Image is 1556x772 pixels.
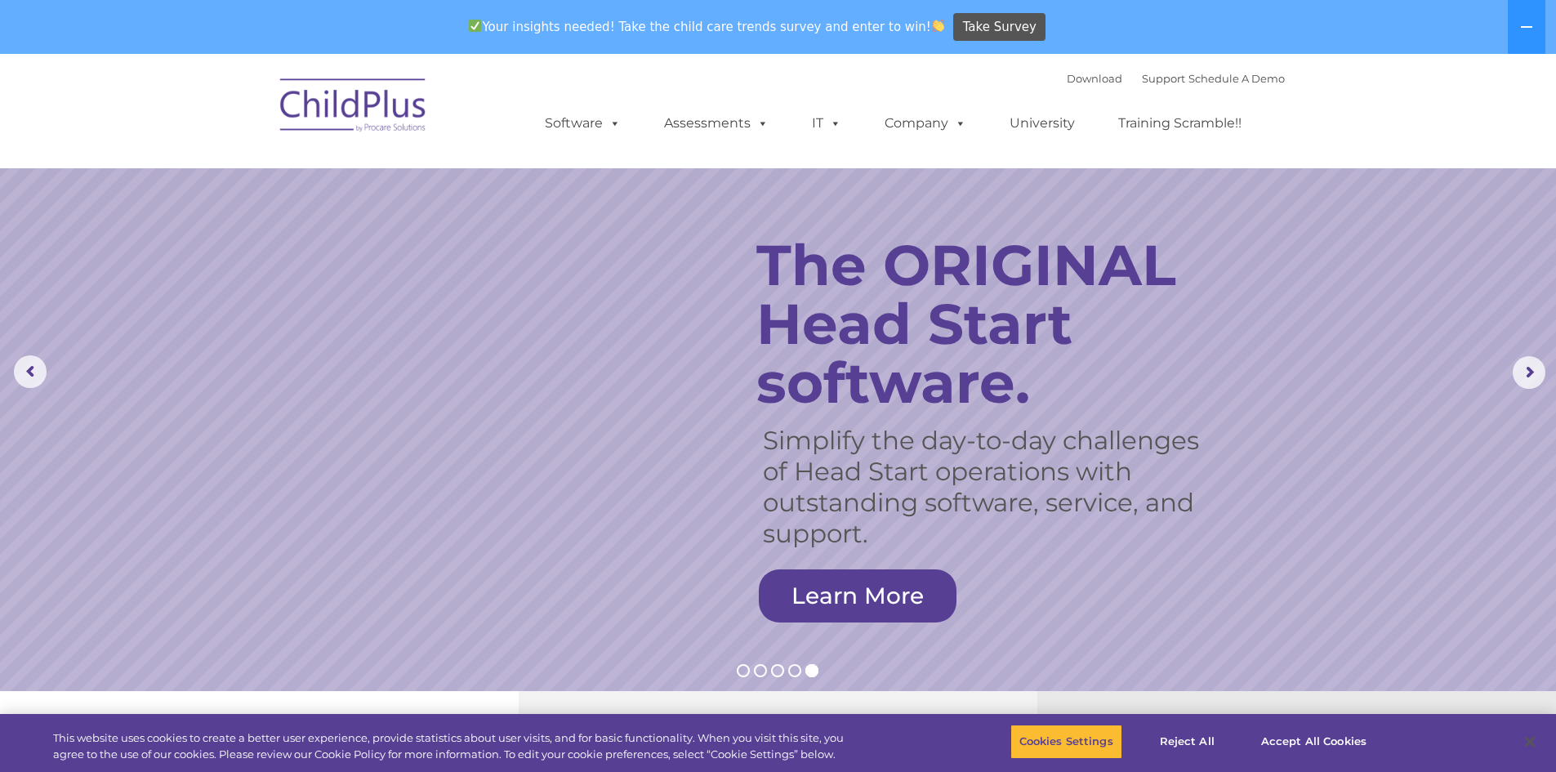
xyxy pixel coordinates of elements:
a: Download [1067,72,1122,85]
a: Learn More [759,569,956,623]
img: ✅ [469,20,481,32]
rs-layer: The ORIGINAL Head Start software. [756,235,1242,412]
a: Company [868,107,983,140]
a: IT [796,107,858,140]
a: Software [528,107,637,140]
rs-layer: Simplify the day-to-day challenges of Head Start operations with outstanding software, service, a... [763,425,1219,549]
span: Take Survey [963,13,1037,42]
button: Accept All Cookies [1252,725,1375,759]
img: 👏 [932,20,944,32]
a: Support [1142,72,1185,85]
a: Schedule A Demo [1188,72,1285,85]
a: Assessments [648,107,785,140]
font: | [1067,72,1285,85]
button: Cookies Settings [1010,725,1122,759]
button: Reject All [1136,725,1238,759]
div: This website uses cookies to create a better user experience, provide statistics about user visit... [53,730,856,762]
span: Your insights needed! Take the child care trends survey and enter to win! [462,11,952,42]
a: University [993,107,1091,140]
button: Close [1512,724,1548,760]
a: Training Scramble!! [1102,107,1258,140]
img: ChildPlus by Procare Solutions [272,67,435,149]
a: Take Survey [953,13,1046,42]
